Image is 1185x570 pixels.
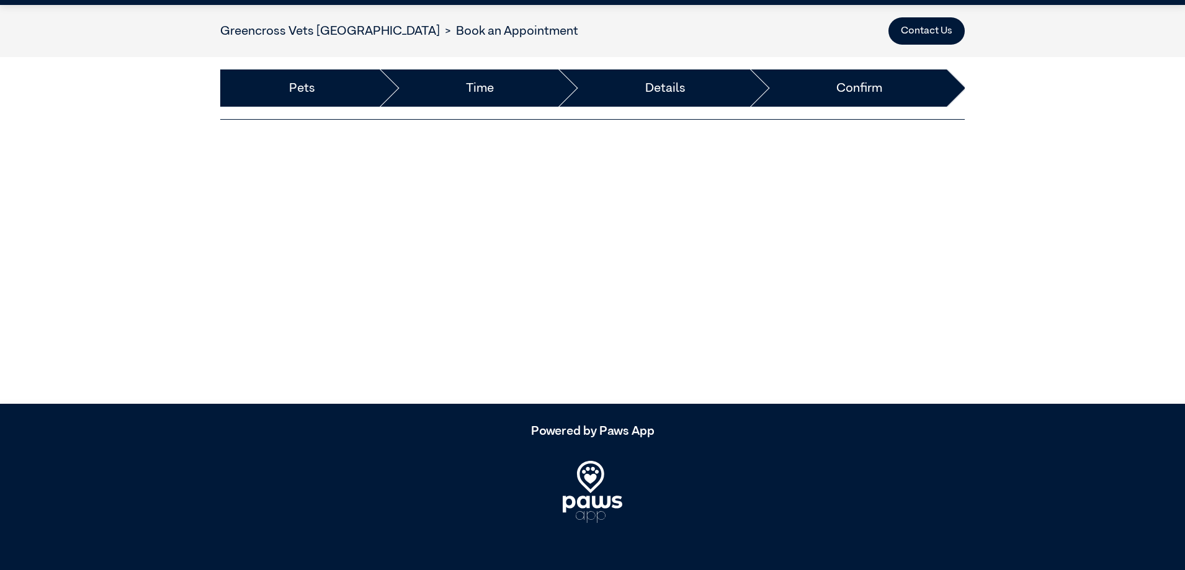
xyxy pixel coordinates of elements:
a: Time [466,79,494,97]
a: Confirm [836,79,882,97]
a: Pets [289,79,315,97]
li: Book an Appointment [440,22,578,40]
h5: Powered by Paws App [220,424,965,439]
nav: breadcrumb [220,22,578,40]
button: Contact Us [888,17,965,45]
a: Details [645,79,686,97]
img: PawsApp [563,461,622,523]
a: Greencross Vets [GEOGRAPHIC_DATA] [220,25,440,37]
